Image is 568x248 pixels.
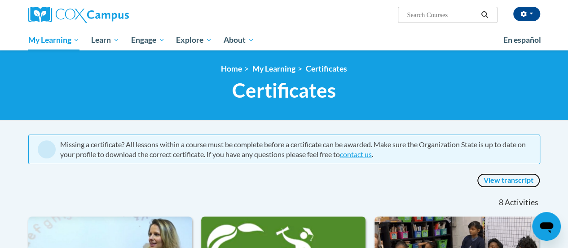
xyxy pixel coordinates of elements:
span: Learn [91,35,119,45]
span: 8 [498,198,503,207]
div: Missing a certificate? All lessons within a course must be complete before a certificate can be a... [60,140,531,159]
iframe: Button to launch messaging window [532,212,561,241]
a: contact us [340,150,372,158]
a: En español [498,31,547,50]
a: View transcript [477,173,540,188]
a: Cox Campus [28,7,190,23]
a: Certificates [306,64,347,73]
a: My Learning [252,64,295,73]
a: Explore [170,30,218,50]
a: My Learning [22,30,86,50]
a: Learn [85,30,125,50]
a: Engage [125,30,171,50]
span: Explore [176,35,212,45]
span: My Learning [28,35,79,45]
input: Search Courses [406,9,478,20]
img: Cox Campus [28,7,129,23]
a: Home [221,64,242,73]
span: Certificates [232,78,336,102]
button: Search [478,9,491,20]
div: Main menu [22,30,547,50]
button: Account Settings [513,7,540,21]
span: En español [503,35,541,45]
span: Engage [131,35,165,45]
span: About [224,35,254,45]
a: About [218,30,260,50]
span: Activities [505,198,538,207]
